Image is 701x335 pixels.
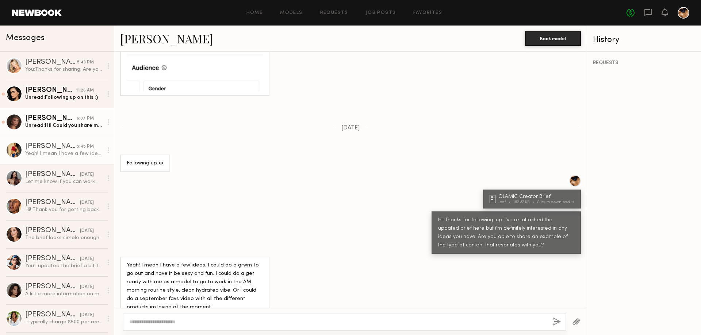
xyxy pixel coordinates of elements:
div: REQUESTS [593,61,695,66]
div: [PERSON_NAME] [25,311,80,319]
a: Job Posts [366,11,396,15]
div: Unread: Hi! Could you share more details on what the full buyout includes? My typical rate for a ... [25,122,103,129]
div: The brief looks simple enough. Let me know if you’re ready to send the product. I will provide my... [25,234,103,241]
div: I typically charge $500 per reel but I know the original listing was a bit lower than that so I’m... [25,319,103,326]
div: History [593,36,695,44]
div: [DATE] [80,199,94,206]
a: [PERSON_NAME] [120,31,213,46]
div: [PERSON_NAME] [25,87,76,94]
a: Models [280,11,302,15]
div: OLAMIC Creator Brief [498,194,576,199]
a: Book model [525,35,581,41]
div: [DATE] [80,284,94,291]
div: [DATE] [80,312,94,319]
div: 5:43 PM [77,59,94,66]
div: [DATE] [80,227,94,234]
div: .pdf [498,200,513,204]
div: Yeah! I mean I have a few ideas. I could do a grwm to go out and have it be sexy and fun. I could... [25,150,103,157]
div: [PERSON_NAME] [25,59,77,66]
div: 5:45 PM [77,143,94,150]
a: Requests [320,11,348,15]
div: [DATE] [80,256,94,262]
div: 152.87 KB [513,200,537,204]
div: Following up xx [127,159,164,168]
div: [PERSON_NAME] [25,199,80,206]
div: You: I updated the brief a bit to be a bit more flexible with creative direction. I would love fo... [25,262,103,269]
div: Click to download [537,200,574,204]
div: [PERSON_NAME] [25,143,77,150]
span: [DATE] [341,125,360,131]
span: Messages [6,34,45,42]
a: OLAMIC Creator Brief.pdf152.87 KBClick to download [490,194,576,204]
div: [PERSON_NAME] [25,255,80,262]
div: [PERSON_NAME] [25,227,80,234]
div: 11:26 AM [76,87,94,94]
div: Hi! Thank you for getting back. Instagram link below. Thank you! [URL][DOMAIN_NAME] [25,206,103,213]
div: Yeah! I mean I have a few ideas. I could do a grwm to go out and have it be sexy and fun. I could... [127,261,263,312]
a: Home [246,11,263,15]
div: Unread: Following up on this :) [25,94,103,101]
div: Hi! Thanks for following-up. I've re-attached the updated brief here but i'm definitely intereste... [438,216,574,250]
div: You: Thanks for sharing. Are you able to provide a reference video of the type of content you wou... [25,66,103,73]
a: Favorites [413,11,442,15]
div: 6:07 PM [77,115,94,122]
div: Let me know if you can work with that :) [25,178,103,185]
div: [PERSON_NAME] [25,115,77,122]
div: A little more information on my works: My name is [PERSON_NAME]. I’m a professional content creat... [25,291,103,297]
div: [PERSON_NAME] [25,171,80,178]
button: Book model [525,31,581,46]
div: [PERSON_NAME] [25,283,80,291]
div: [DATE] [80,171,94,178]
